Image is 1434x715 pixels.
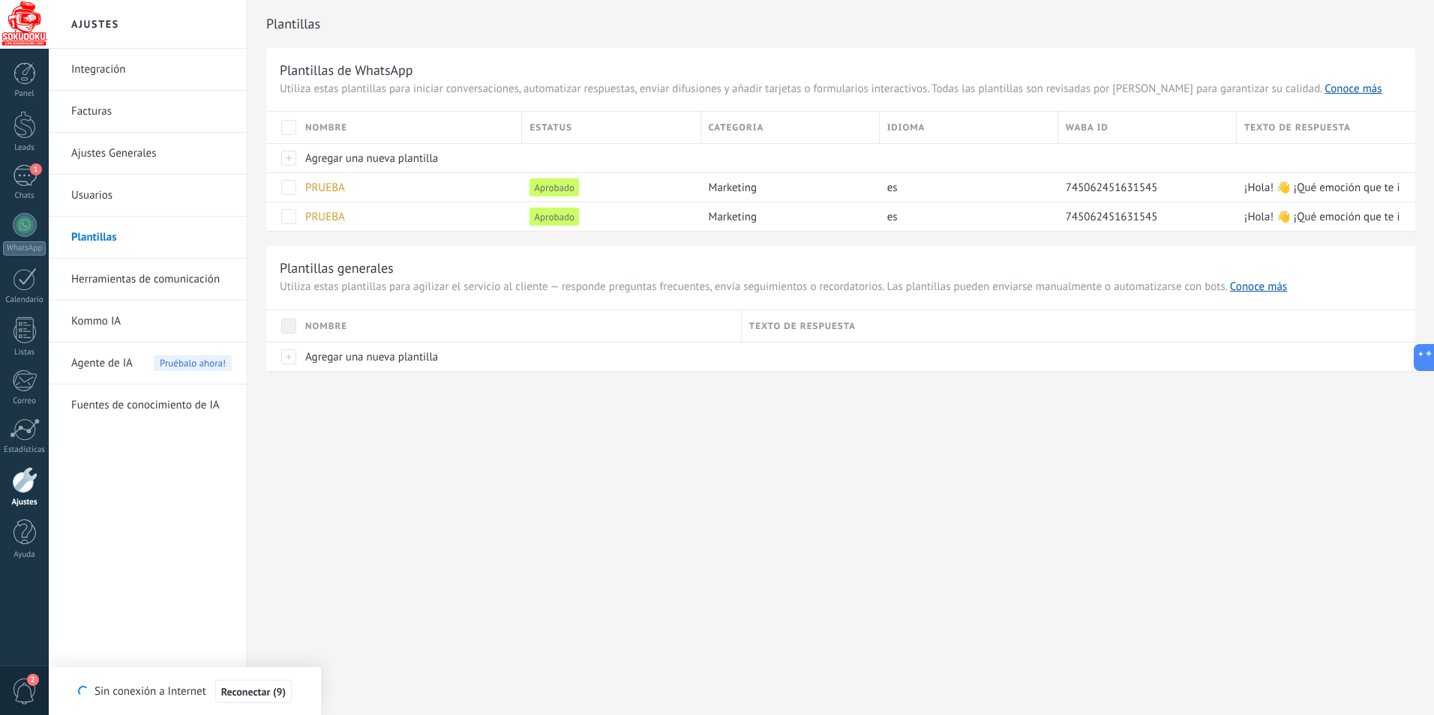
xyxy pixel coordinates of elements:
[3,143,46,153] div: Leads
[3,396,46,406] div: Correo
[49,175,247,217] li: Usuarios
[709,210,757,224] span: marketing
[221,687,286,697] span: Reconectar (9)
[1066,181,1158,195] span: 745062451631545
[305,151,438,166] span: Agregar una nueva plantilla
[701,202,872,231] div: marketing
[305,210,345,224] span: PRUEBA
[522,112,700,143] div: Estatus
[71,301,232,343] a: Kommo IA
[529,178,578,196] span: Aprobado
[71,384,232,426] a: Fuentes de conocimiento de IA
[305,181,345,195] span: PRUEBA
[71,259,232,301] a: Herramientas de comunicación
[71,49,232,91] a: Integración
[3,89,46,99] div: Panel
[3,241,46,256] div: WhatsApp
[522,173,693,202] div: Aprobado
[880,202,1051,231] div: es
[266,9,1415,39] h2: Plantillas
[71,217,232,259] a: Plantillas
[71,133,232,175] a: Ajustes Generales
[880,112,1057,143] div: Idioma
[215,680,292,704] button: Reconectar (9)
[78,679,292,704] div: Sin conexión a Internet
[3,498,46,507] div: Ajustes
[298,112,521,143] div: Nombre
[154,355,232,371] span: Pruébalo ahora!
[71,343,133,384] span: Agente de IA
[27,674,39,686] span: 2
[880,173,1051,202] div: es
[1058,202,1229,231] div: 745062451631545
[1237,173,1400,202] div: ¡Hola! 👋 ¡Qué emoción que te interese llevar tu capacidad Cerebral y tu aprendizaje al siguiente ...
[71,91,232,133] a: Facturas
[1324,82,1381,96] a: Conoce más
[3,550,46,560] div: Ayuda
[1058,112,1236,143] div: WABA ID
[280,61,1402,79] h3: Plantillas de WhatsApp
[280,280,1402,295] span: Utiliza estas plantillas para agilizar el servicio al cliente — responde preguntas frecuentes, en...
[709,181,757,195] span: marketing
[49,49,247,91] li: Integración
[71,343,232,384] a: Agente de IA Pruébalo ahora!
[298,310,741,342] div: Nombre
[1237,112,1415,143] div: Texto de respuesta
[3,295,46,305] div: Calendario
[49,384,247,426] li: Fuentes de conocimiento de IA
[887,181,898,195] span: es
[3,348,46,357] div: Listas
[49,259,247,301] li: Herramientas de comunicación
[742,310,1415,342] div: Texto de respuesta
[701,173,872,202] div: marketing
[49,343,247,384] li: Agente de IA
[49,133,247,175] li: Ajustes Generales
[1058,173,1229,202] div: 745062451631545
[522,202,693,231] div: Aprobado
[280,82,1402,97] span: Utiliza estas plantillas para iniciar conversaciones, automatizar respuestas, enviar difusiones y...
[49,301,247,343] li: Kommo IA
[1230,280,1287,294] a: Conoce más
[3,445,46,455] div: Estadísticas
[280,259,1402,277] h3: Plantillas generales
[49,91,247,133] li: Facturas
[305,350,438,364] span: Agregar una nueva plantilla
[3,191,46,201] div: Chats
[529,208,578,226] span: Aprobado
[1066,210,1158,224] span: 745062451631545
[30,163,42,175] span: 1
[701,112,879,143] div: Categoria
[887,210,898,224] span: es
[1237,202,1400,231] div: ¡Hola! 👋 ¡Qué emoción que te interese llevar tu capacidad Cerebral y tu aprendizaje al siguiente ...
[71,175,232,217] a: Usuarios
[49,217,247,259] li: Plantillas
